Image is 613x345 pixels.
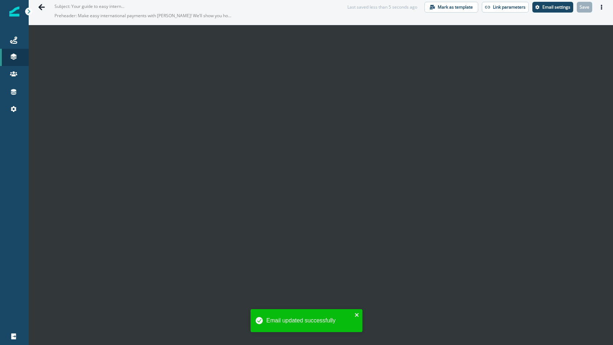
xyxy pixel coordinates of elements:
p: Mark as template [438,5,473,10]
p: Save [580,5,589,10]
button: Mark as template [424,2,478,13]
div: Last saved less than 5 seconds ago [347,4,417,10]
button: Actions [596,2,607,13]
button: Settings [532,2,573,13]
button: Save [577,2,592,13]
p: Email settings [542,5,570,10]
div: Email updated successfully [266,316,352,325]
button: Link parameters [482,2,529,13]
p: Preheader: Make easy international payments with [PERSON_NAME]! We’ll show you how it’s done. [54,10,234,22]
img: Inflection [9,6,19,16]
p: Subject: Your guide to easy international payments [54,0,126,10]
button: close [355,312,360,318]
p: Link parameters [493,5,526,10]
